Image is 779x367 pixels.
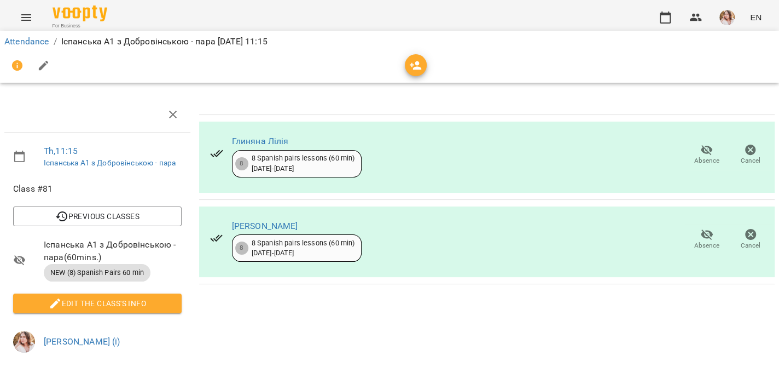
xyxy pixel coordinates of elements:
[61,35,268,48] p: Іспанська А1 з Добровінською - пара [DATE] 11:15
[53,22,107,30] span: For Business
[741,156,760,165] span: Cancel
[22,210,173,223] span: Previous Classes
[4,36,49,47] a: Attendance
[685,224,729,255] button: Absence
[252,238,355,259] div: 8 Spanish pairs lessons (60 min) [DATE] - [DATE]
[44,146,78,156] a: Th , 11:15
[13,182,182,196] span: Class #81
[694,241,719,250] span: Absence
[729,140,772,170] button: Cancel
[719,10,735,25] img: cd58824c68fe8f7eba89630c982c9fb7.jpeg
[232,136,289,146] a: Глиняна Лілія
[22,297,173,310] span: Edit the class's Info
[53,5,107,21] img: Voopty Logo
[44,238,182,264] span: Іспанська А1 з Добровінською - пара ( 60 mins. )
[235,242,248,255] div: 8
[252,153,355,174] div: 8 Spanish pairs lessons (60 min) [DATE] - [DATE]
[235,157,248,170] div: 8
[13,4,39,31] button: Menu
[4,35,775,48] nav: breadcrumb
[729,224,772,255] button: Cancel
[685,140,729,170] button: Absence
[13,294,182,313] button: Edit the class's Info
[44,336,120,347] a: [PERSON_NAME] (і)
[13,207,182,226] button: Previous Classes
[44,158,176,167] a: Іспанська А1 з Добровінською - пара
[694,156,719,165] span: Absence
[741,241,760,250] span: Cancel
[232,221,298,231] a: [PERSON_NAME]
[53,35,56,48] li: /
[44,268,150,278] span: NEW (8) Spanish Pairs 60 min
[750,12,761,23] span: EN
[13,331,35,353] img: cd58824c68fe8f7eba89630c982c9fb7.jpeg
[746,7,766,27] button: EN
